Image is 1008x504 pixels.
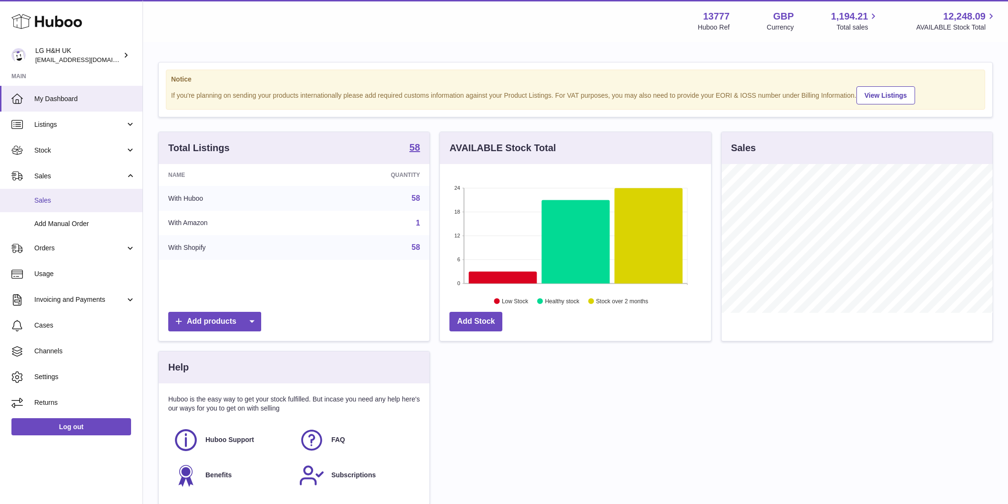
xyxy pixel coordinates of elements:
a: 58 [412,243,420,251]
text: Low Stock [502,298,529,305]
h3: Help [168,361,189,374]
th: Name [159,164,307,186]
span: Total sales [836,23,879,32]
text: 18 [455,209,460,215]
text: 0 [458,280,460,286]
span: Cases [34,321,135,330]
text: 24 [455,185,460,191]
span: [EMAIL_ADDRESS][DOMAIN_NAME] [35,56,140,63]
p: Huboo is the easy way to get your stock fulfilled. But incase you need any help here's our ways f... [168,395,420,413]
span: Usage [34,269,135,278]
span: Subscriptions [331,471,376,480]
strong: Notice [171,75,980,84]
span: Channels [34,347,135,356]
span: Add Manual Order [34,219,135,228]
span: Invoicing and Payments [34,295,125,304]
span: Stock [34,146,125,155]
text: 6 [458,257,460,262]
th: Quantity [307,164,429,186]
a: FAQ [299,427,415,453]
div: LG H&H UK [35,46,121,64]
span: Sales [34,196,135,205]
a: Add Stock [449,312,502,331]
span: Huboo Support [205,435,254,444]
div: If you're planning on sending your products internationally please add required customs informati... [171,85,980,104]
span: Settings [34,372,135,381]
a: Huboo Support [173,427,289,453]
a: View Listings [856,86,915,104]
strong: GBP [773,10,794,23]
span: Listings [34,120,125,129]
strong: 58 [409,143,420,152]
td: With Amazon [159,211,307,236]
span: FAQ [331,435,345,444]
h3: Sales [731,142,756,154]
span: My Dashboard [34,94,135,103]
span: 12,248.09 [943,10,986,23]
strong: 13777 [703,10,730,23]
span: AVAILABLE Stock Total [916,23,997,32]
text: Healthy stock [545,298,580,305]
img: veechen@lghnh.co.uk [11,48,26,62]
h3: Total Listings [168,142,230,154]
span: Orders [34,244,125,253]
span: 1,194.21 [831,10,868,23]
span: Sales [34,172,125,181]
a: Subscriptions [299,463,415,488]
div: Currency [767,23,794,32]
a: 58 [412,194,420,202]
a: 12,248.09 AVAILABLE Stock Total [916,10,997,32]
text: Stock over 2 months [596,298,648,305]
h3: AVAILABLE Stock Total [449,142,556,154]
span: Returns [34,398,135,407]
td: With Huboo [159,186,307,211]
div: Huboo Ref [698,23,730,32]
a: 1 [416,219,420,227]
a: Benefits [173,463,289,488]
a: Add products [168,312,261,331]
a: Log out [11,418,131,435]
span: Benefits [205,471,232,480]
a: 1,194.21 Total sales [831,10,879,32]
td: With Shopify [159,235,307,260]
a: 58 [409,143,420,154]
text: 12 [455,233,460,238]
